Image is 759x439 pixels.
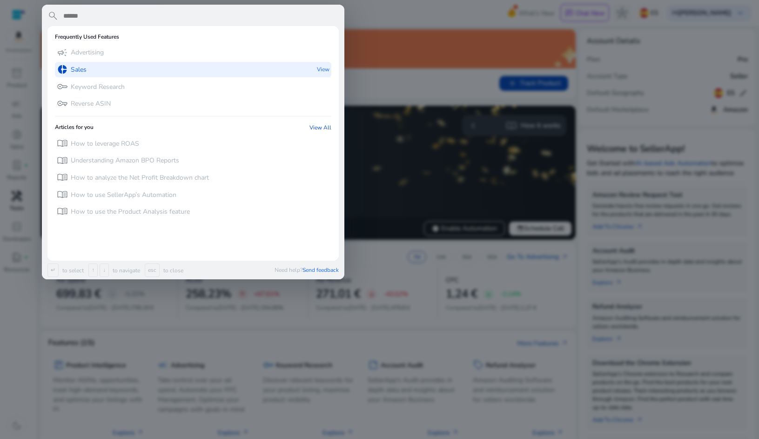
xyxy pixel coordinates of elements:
p: Advertising [71,48,104,57]
p: Reverse ASIN [71,99,111,108]
span: ↓ [100,263,109,277]
p: Understanding Amazon BPO Reports [71,156,179,165]
p: to select [60,267,84,274]
span: menu_book [57,138,68,149]
span: key [57,81,68,92]
p: How to use SellerApp’s Automation [71,190,176,200]
span: search [47,10,59,21]
span: Send feedback [302,266,339,274]
span: campaign [57,47,68,58]
span: ↑ [88,263,98,277]
h6: Articles for you [55,124,94,131]
p: to close [161,267,183,274]
p: Need help? [275,266,339,274]
p: to navigate [111,267,140,274]
p: How to analyze the Net Profit Breakdown chart [71,173,209,182]
a: View All [309,124,331,131]
h6: Frequently Used Features [55,34,119,40]
p: Sales [71,65,87,74]
span: menu_book [57,206,68,217]
span: ↵ [47,263,59,277]
p: View [317,62,329,77]
span: vpn_key [57,98,68,109]
p: How to leverage ROAS [71,139,139,149]
span: menu_book [57,189,68,200]
p: Keyword Research [71,82,125,92]
span: esc [145,263,160,277]
p: How to use the Product Analysis feature [71,207,190,216]
span: menu_book [57,172,68,183]
span: menu_book [57,155,68,166]
span: donut_small [57,64,68,75]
